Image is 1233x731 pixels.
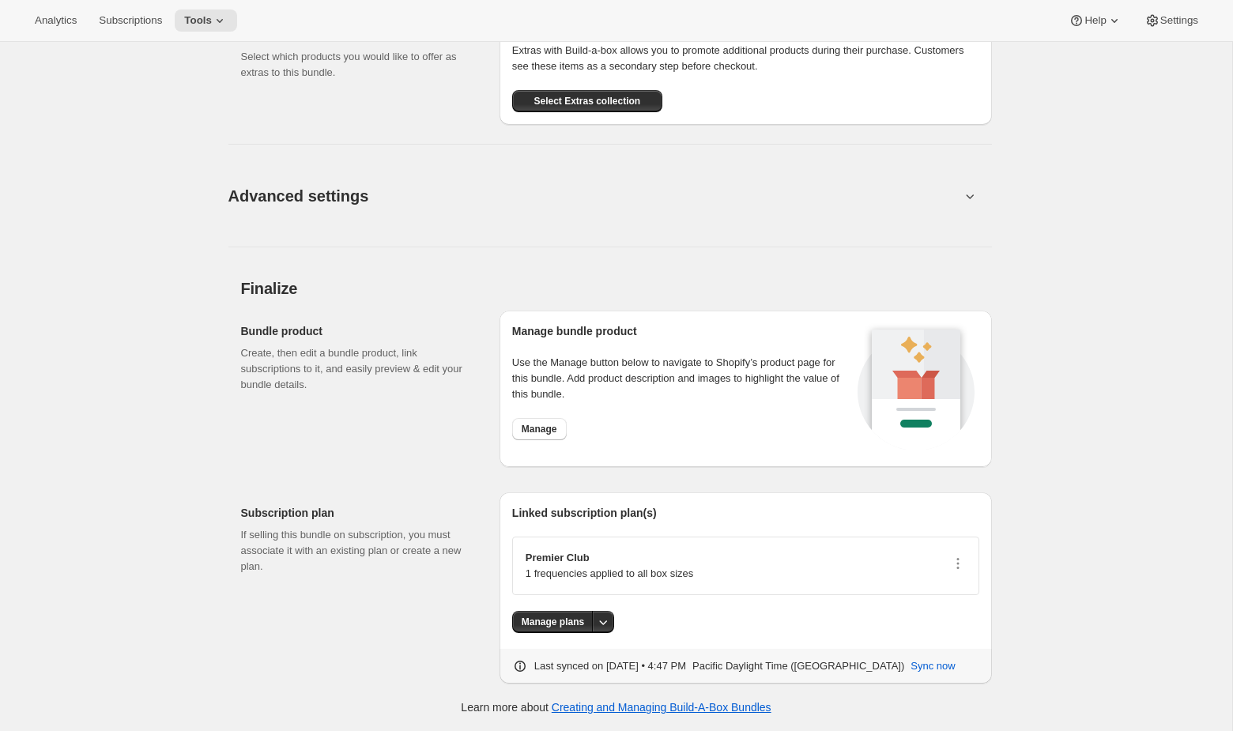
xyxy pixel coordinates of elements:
[461,699,771,715] p: Learn more about
[1160,14,1198,27] span: Settings
[241,49,474,81] p: Select which products you would like to offer as extras to this bundle.
[228,183,369,209] span: Advanced settings
[512,355,853,402] p: Use the Manage button below to navigate to Shopify’s product page for this bundle. Add product de...
[522,423,557,435] span: Manage
[99,14,162,27] span: Subscriptions
[526,550,693,566] p: Premier Club
[512,90,662,112] button: Select Extras collection
[526,566,693,582] p: 1 frequencies applied to all box sizes
[184,14,212,27] span: Tools
[911,658,955,674] span: Sync now
[241,345,474,393] p: Create, then edit a bundle product, link subscriptions to it, and easily preview & edit your bund...
[89,9,172,32] button: Subscriptions
[512,611,594,633] button: Manage plans
[552,701,771,714] a: Creating and Managing Build-A-Box Bundles
[534,95,640,107] span: Select Extras collection
[241,279,992,298] h2: Finalize
[219,165,970,226] button: Advanced settings
[534,658,686,674] p: Last synced on [DATE] • 4:47 PM
[522,616,584,628] span: Manage plans
[901,654,964,679] button: Sync now
[512,418,567,440] button: Manage
[1059,9,1131,32] button: Help
[241,323,474,339] h2: Bundle product
[592,611,614,633] button: More actions
[241,505,474,521] h2: Subscription plan
[1135,9,1208,32] button: Settings
[1084,14,1106,27] span: Help
[512,43,979,74] p: Extras with Build-a-box allows you to promote additional products during their purchase. Customer...
[512,505,979,521] h2: Linked subscription plan(s)
[241,527,474,575] p: If selling this bundle on subscription, you must associate it with an existing plan or create a n...
[692,658,904,674] p: Pacific Daylight Time ([GEOGRAPHIC_DATA])
[35,14,77,27] span: Analytics
[512,323,853,339] h2: Manage bundle product
[175,9,237,32] button: Tools
[25,9,86,32] button: Analytics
